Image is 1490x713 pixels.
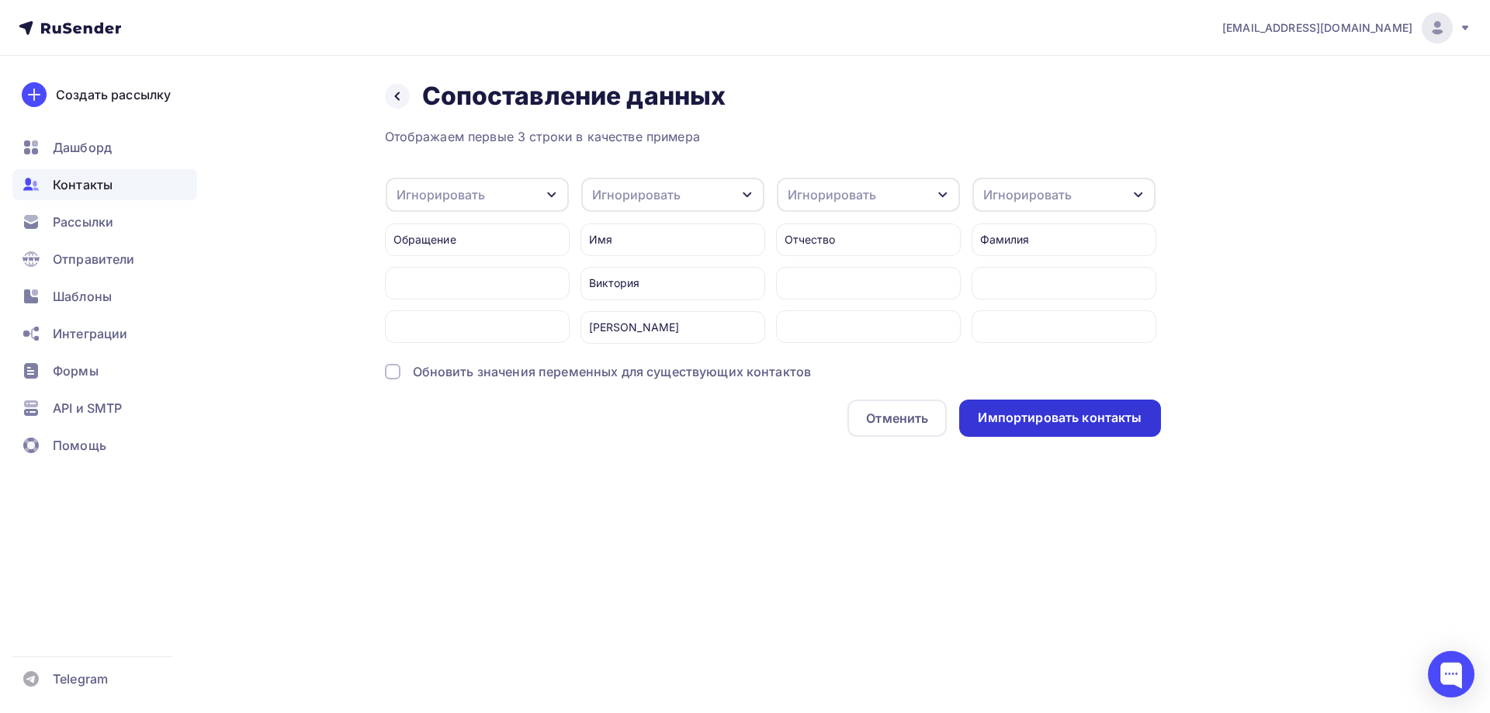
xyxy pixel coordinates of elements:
[580,223,765,256] div: Имя
[53,436,106,455] span: Помощь
[385,127,1161,146] div: Отображаем первые 3 строки в качестве примера
[580,267,765,299] div: Виктория
[53,175,113,194] span: Контакты
[53,250,135,268] span: Отправители
[972,177,1156,213] button: Игнорировать
[53,362,99,380] span: Формы
[788,185,876,204] div: Игнорировать
[53,399,122,417] span: API и SMTP
[12,355,197,386] a: Формы
[12,132,197,163] a: Дашборд
[422,81,726,112] h2: Сопоставление данных
[12,244,197,275] a: Отправители
[776,223,961,256] div: Отчество
[592,185,681,204] div: Игнорировать
[1222,12,1471,43] a: [EMAIL_ADDRESS][DOMAIN_NAME]
[12,169,197,200] a: Контакты
[1222,20,1412,36] span: [EMAIL_ADDRESS][DOMAIN_NAME]
[397,185,485,204] div: Игнорировать
[580,311,765,344] div: [PERSON_NAME]
[978,409,1142,427] div: Импортировать контакты
[53,670,108,688] span: Telegram
[53,324,127,343] span: Интеграции
[866,409,928,427] div: Отменить
[413,362,812,381] div: Обновить значения переменных для существующих контактов
[12,281,197,312] a: Шаблоны
[56,85,171,104] div: Создать рассылку
[385,223,570,256] div: Обращение
[580,177,765,213] button: Игнорировать
[53,287,112,306] span: Шаблоны
[983,185,1072,204] div: Игнорировать
[53,138,112,157] span: Дашборд
[12,206,197,237] a: Рассылки
[385,177,570,213] button: Игнорировать
[53,213,113,231] span: Рассылки
[776,177,961,213] button: Игнорировать
[972,223,1156,256] div: Фамилия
